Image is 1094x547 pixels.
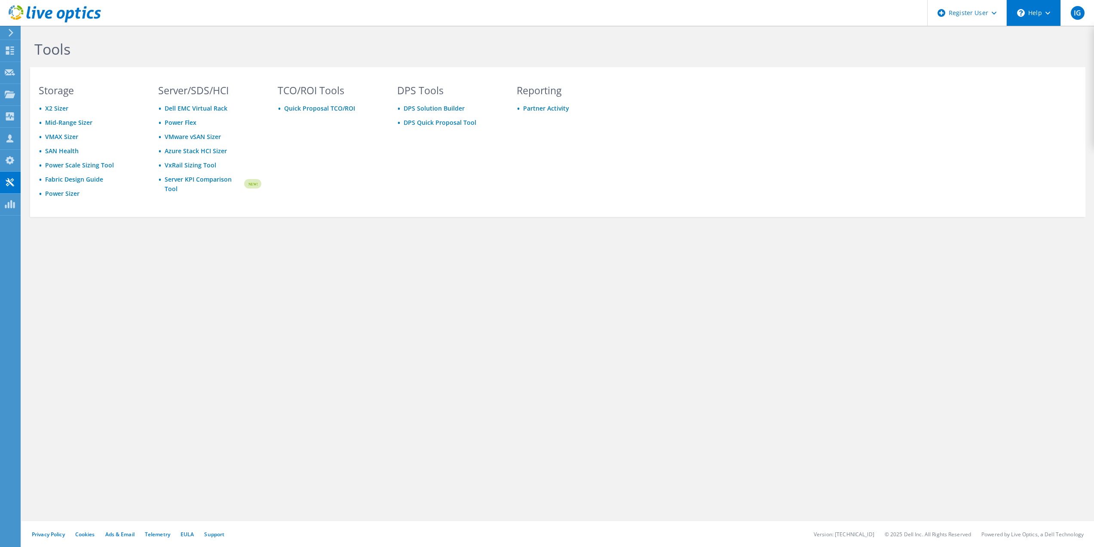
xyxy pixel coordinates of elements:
li: Powered by Live Optics, a Dell Technology [981,531,1084,538]
svg: \n [1017,9,1025,17]
a: Ads & Email [105,531,135,538]
h3: Server/SDS/HCI [158,86,261,95]
a: X2 Sizer [45,104,68,112]
a: VMware vSAN Sizer [165,133,221,141]
img: new-badge.svg [243,174,261,194]
h1: Tools [34,40,615,58]
a: Cookies [75,531,95,538]
a: Dell EMC Virtual Rack [165,104,227,112]
a: Mid-Range Sizer [45,118,92,127]
span: IG [1071,6,1085,20]
a: Privacy Policy [32,531,65,538]
a: VxRail Sizing Tool [165,161,216,169]
a: Support [204,531,224,538]
a: Power Scale Sizing Tool [45,161,114,169]
a: VMAX Sizer [45,133,78,141]
a: SAN Health [45,147,79,155]
a: Quick Proposal TCO/ROI [284,104,355,112]
li: Version: [TECHNICAL_ID] [814,531,874,538]
a: EULA [181,531,194,538]
h3: Reporting [517,86,620,95]
a: Power Sizer [45,189,80,198]
a: DPS Quick Proposal Tool [404,118,476,127]
a: Partner Activity [523,104,569,112]
a: Fabric Design Guide [45,175,103,183]
h3: Storage [39,86,142,95]
h3: TCO/ROI Tools [278,86,381,95]
a: Server KPI Comparison Tool [165,175,243,194]
a: DPS Solution Builder [404,104,465,112]
li: © 2025 Dell Inc. All Rights Reserved [885,531,971,538]
h3: DPS Tools [397,86,500,95]
a: Power Flex [165,118,196,127]
a: Telemetry [145,531,170,538]
a: Azure Stack HCI Sizer [165,147,227,155]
